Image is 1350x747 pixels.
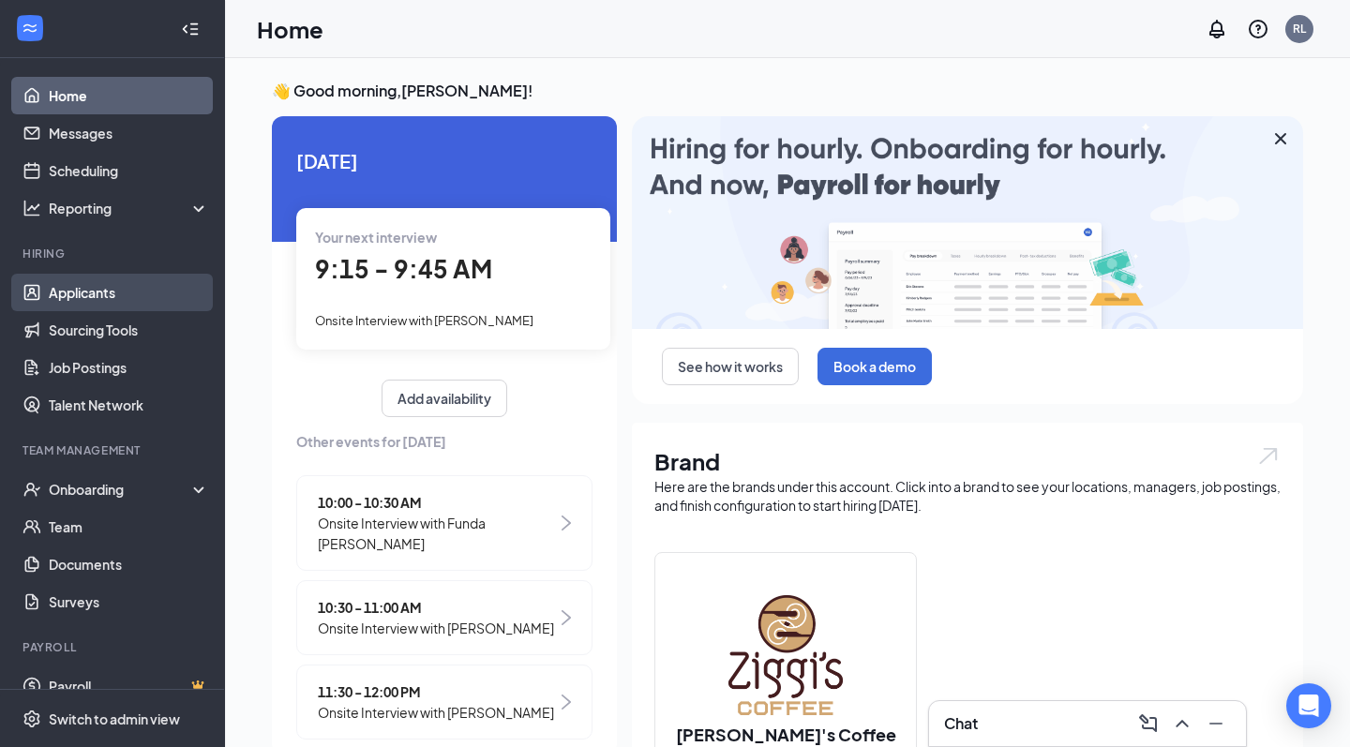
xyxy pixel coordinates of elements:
a: PayrollCrown [49,667,209,705]
span: 9:15 - 9:45 AM [315,253,492,284]
div: Switch to admin view [49,710,180,728]
button: Minimize [1201,709,1231,739]
svg: QuestionInfo [1247,18,1269,40]
h1: Home [257,13,323,45]
svg: Settings [22,710,41,728]
span: 11:30 - 12:00 PM [318,681,554,702]
a: Surveys [49,583,209,620]
svg: WorkstreamLogo [21,19,39,37]
img: open.6027fd2a22e1237b5b06.svg [1256,445,1281,467]
h3: Chat [944,713,978,734]
div: RL [1293,21,1306,37]
span: Onsite Interview with [PERSON_NAME] [318,618,554,638]
a: Scheduling [49,152,209,189]
span: Other events for [DATE] [296,431,592,452]
span: Your next interview [315,229,437,246]
button: ComposeMessage [1133,709,1163,739]
a: Team [49,508,209,545]
h3: 👋 Good morning, [PERSON_NAME] ! [272,81,1303,101]
svg: Notifications [1206,18,1228,40]
img: payroll-large.gif [632,116,1303,329]
span: Onsite Interview with Funda [PERSON_NAME] [318,513,557,554]
a: Documents [49,545,209,583]
img: Ziggi's Coffee [726,595,846,715]
div: Payroll [22,639,205,655]
div: Hiring [22,246,205,261]
a: Sourcing Tools [49,311,209,349]
a: Home [49,77,209,114]
svg: Minimize [1205,712,1227,735]
span: [DATE] [296,146,592,175]
div: Team Management [22,442,205,458]
h2: [PERSON_NAME]'s Coffee [657,723,915,746]
svg: UserCheck [22,480,41,499]
div: Here are the brands under this account. Click into a brand to see your locations, managers, job p... [654,477,1281,515]
button: ChevronUp [1167,709,1197,739]
a: Talent Network [49,386,209,424]
svg: Analysis [22,199,41,217]
a: Messages [49,114,209,152]
a: Applicants [49,274,209,311]
button: Add availability [382,380,507,417]
div: Reporting [49,199,210,217]
svg: ComposeMessage [1137,712,1160,735]
span: 10:30 - 11:00 AM [318,597,554,618]
span: 10:00 - 10:30 AM [318,492,557,513]
div: Open Intercom Messenger [1286,683,1331,728]
span: Onsite Interview with [PERSON_NAME] [315,313,533,328]
h1: Brand [654,445,1281,477]
svg: Collapse [181,20,200,38]
span: Onsite Interview with [PERSON_NAME] [318,702,554,723]
div: Onboarding [49,480,193,499]
a: Job Postings [49,349,209,386]
svg: Cross [1269,127,1292,150]
button: Book a demo [817,348,932,385]
svg: ChevronUp [1171,712,1193,735]
button: See how it works [662,348,799,385]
